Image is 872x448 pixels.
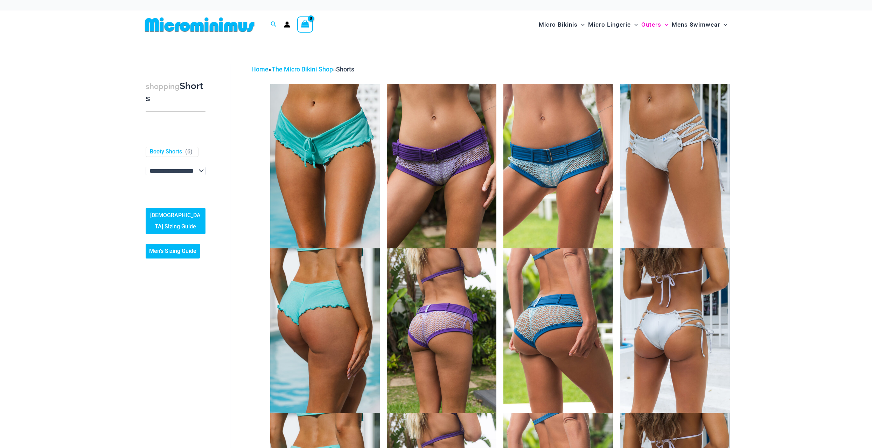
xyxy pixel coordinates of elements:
a: OutersMenu ToggleMenu Toggle [640,14,670,35]
span: » » [251,66,354,73]
span: Micro Lingerie [588,16,631,34]
a: Mens SwimwearMenu ToggleMenu Toggle [670,14,729,35]
img: Jump Start Silver 5594 Shorts 01 [620,84,730,248]
span: Menu Toggle [578,16,585,34]
a: Home [251,66,268,73]
a: Booty Shorts [150,148,182,156]
a: Micro LingerieMenu ToggleMenu Toggle [586,14,640,35]
span: 6 [187,148,190,155]
img: MM SHOP LOGO FLAT [142,17,257,33]
a: [DEMOGRAPHIC_DATA] Sizing Guide [146,208,205,234]
span: Menu Toggle [631,16,638,34]
span: Menu Toggle [661,16,668,34]
span: shopping [146,82,180,91]
a: Micro BikinisMenu ToggleMenu Toggle [537,14,586,35]
img: Jump Start Silver 5594 Shorts 02 [620,248,730,413]
a: View Shopping Cart, empty [297,16,313,33]
img: Lighthouse Purples 516 Short 01 [387,84,496,248]
img: Bahama Breeze Mint 5119 Shorts 02 [270,248,380,413]
span: Menu Toggle [720,16,727,34]
img: Lighthouse Blues 516 Short 03 [503,248,613,413]
span: Shorts [336,66,354,73]
span: ( ) [185,148,193,156]
a: Account icon link [284,21,290,28]
span: Outers [641,16,661,34]
span: Micro Bikinis [539,16,578,34]
a: Search icon link [271,20,277,29]
h3: Shorts [146,80,205,104]
select: wpc-taxonomy-pa_fabric-type-746009 [146,167,205,175]
span: Mens Swimwear [672,16,720,34]
img: Lighthouse Blues 516 Short 01 [503,84,613,248]
a: Men’s Sizing Guide [146,244,200,259]
img: Bahama Breeze Mint 5119 Shorts 01 [270,84,380,248]
img: Lighthouse Purples 3668 Crop Top 516 Short 01 [387,248,496,413]
a: The Micro Bikini Shop [272,66,333,73]
nav: Site Navigation [536,13,730,36]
